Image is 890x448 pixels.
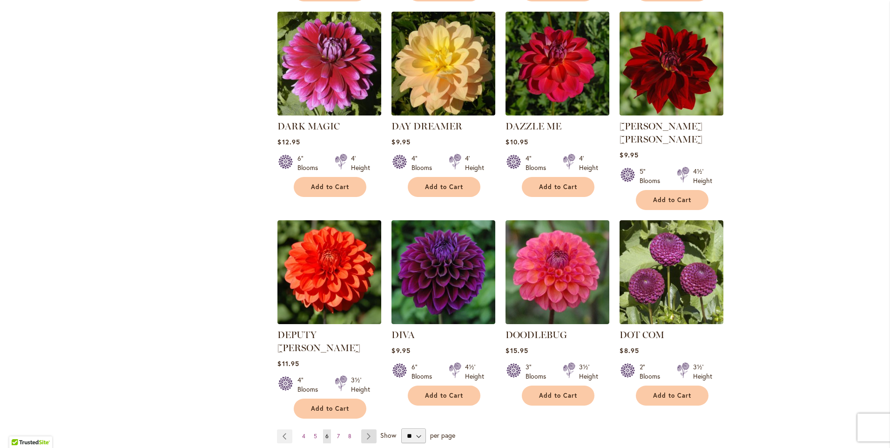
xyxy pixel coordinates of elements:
button: Add to Cart [636,190,708,210]
button: Add to Cart [408,177,480,197]
a: 8 [346,429,354,443]
a: DAZZLE ME [506,109,609,117]
span: $10.95 [506,137,528,146]
div: 2" Blooms [640,362,666,381]
img: DEBORA RENAE [620,12,723,115]
a: DAY DREAMER [391,121,462,132]
button: Add to Cart [294,177,366,197]
a: 7 [335,429,342,443]
span: $15.95 [506,346,528,355]
a: DEPUTY BOB [277,317,381,326]
span: Add to Cart [425,392,463,400]
a: 5 [311,429,319,443]
span: 7 [337,433,340,440]
img: DARK MAGIC [277,12,381,115]
a: DOODLEBUG [506,329,567,340]
div: 6" Blooms [411,362,438,381]
div: 4' Height [465,154,484,172]
span: $12.95 [277,137,300,146]
span: 5 [314,433,317,440]
div: 3½' Height [579,362,598,381]
span: $9.95 [620,150,638,159]
span: Add to Cart [539,183,577,191]
span: Add to Cart [311,405,349,413]
div: 4½' Height [465,362,484,381]
span: $9.95 [391,346,410,355]
div: 3½' Height [693,362,712,381]
a: Diva [391,317,495,326]
a: DOODLEBUG [506,317,609,326]
img: Diva [391,220,495,324]
iframe: Launch Accessibility Center [7,415,33,441]
div: 3½' Height [351,375,370,394]
a: 4 [300,429,308,443]
button: Add to Cart [522,386,594,406]
span: Add to Cart [653,392,691,400]
span: $11.95 [277,359,299,368]
span: Add to Cart [539,392,577,400]
a: DAZZLE ME [506,121,561,132]
button: Add to Cart [636,386,708,406]
span: Add to Cart [311,183,349,191]
a: DARK MAGIC [277,121,340,132]
span: 6 [325,433,329,440]
a: DEBORA RENAE [620,109,723,117]
a: DOT COM [620,329,664,340]
span: 4 [302,433,305,440]
img: DAY DREAMER [391,12,495,115]
span: per page [430,431,455,440]
img: DEPUTY BOB [277,220,381,324]
span: Show [380,431,396,440]
img: DAZZLE ME [506,12,609,115]
a: [PERSON_NAME] [PERSON_NAME] [620,121,702,145]
div: 4½' Height [693,167,712,185]
button: Add to Cart [408,386,480,406]
div: 4' Height [351,154,370,172]
div: 5" Blooms [640,167,666,185]
div: 4" Blooms [411,154,438,172]
span: $9.95 [391,137,410,146]
span: $8.95 [620,346,639,355]
a: DAY DREAMER [391,109,495,117]
span: Add to Cart [653,196,691,204]
span: Add to Cart [425,183,463,191]
a: DARK MAGIC [277,109,381,117]
a: DEPUTY [PERSON_NAME] [277,329,360,353]
button: Add to Cart [294,399,366,419]
div: 4" Blooms [526,154,552,172]
img: DOODLEBUG [506,220,609,324]
div: 4' Height [579,154,598,172]
div: 6" Blooms [297,154,324,172]
button: Add to Cart [522,177,594,197]
img: DOT COM [620,220,723,324]
a: DOT COM [620,317,723,326]
a: DIVA [391,329,415,340]
div: 4" Blooms [297,375,324,394]
span: 8 [348,433,351,440]
div: 3" Blooms [526,362,552,381]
